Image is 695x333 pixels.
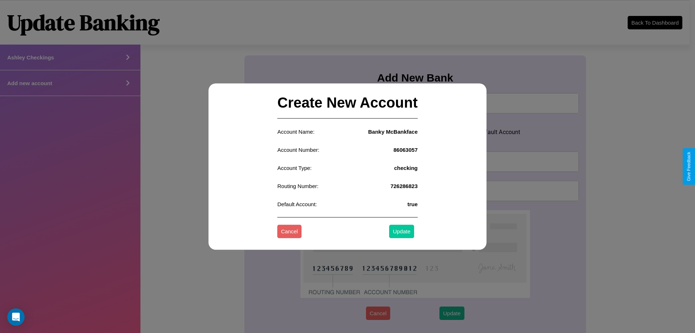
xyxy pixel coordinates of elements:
div: Give Feedback [686,152,691,181]
p: Account Name: [277,127,315,137]
button: Cancel [277,225,302,238]
p: Account Number: [277,145,319,155]
h4: 726286823 [391,183,418,189]
h4: checking [394,165,418,171]
h4: true [407,201,417,207]
button: Update [389,225,414,238]
p: Default Account: [277,199,317,209]
p: Routing Number: [277,181,318,191]
h2: Create New Account [277,87,418,118]
p: Account Type: [277,163,312,173]
h4: Banky McBankface [368,129,418,135]
h4: 86063057 [393,147,418,153]
div: Open Intercom Messenger [7,308,25,326]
